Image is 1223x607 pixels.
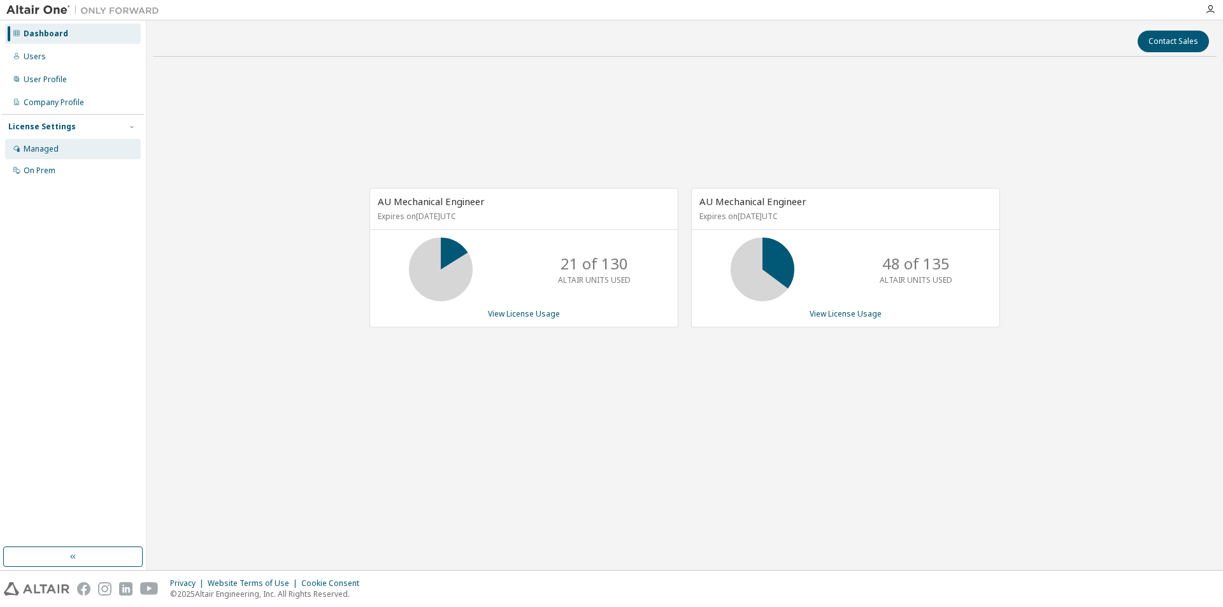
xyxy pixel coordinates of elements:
img: facebook.svg [77,582,90,596]
p: ALTAIR UNITS USED [558,275,631,285]
a: View License Usage [810,308,882,319]
div: Dashboard [24,29,68,39]
div: Privacy [170,578,208,589]
span: AU Mechanical Engineer [699,195,806,208]
img: youtube.svg [140,582,159,596]
img: Altair One [6,4,166,17]
div: Website Terms of Use [208,578,301,589]
div: User Profile [24,75,67,85]
a: View License Usage [488,308,560,319]
div: Managed [24,144,59,154]
img: instagram.svg [98,582,111,596]
p: © 2025 Altair Engineering, Inc. All Rights Reserved. [170,589,367,599]
button: Contact Sales [1138,31,1209,52]
img: linkedin.svg [119,582,132,596]
div: License Settings [8,122,76,132]
span: AU Mechanical Engineer [378,195,485,208]
p: Expires on [DATE] UTC [699,211,989,222]
p: Expires on [DATE] UTC [378,211,667,222]
div: Company Profile [24,97,84,108]
p: 21 of 130 [561,253,628,275]
p: 48 of 135 [882,253,950,275]
img: altair_logo.svg [4,582,69,596]
div: Users [24,52,46,62]
div: Cookie Consent [301,578,367,589]
div: On Prem [24,166,55,176]
p: ALTAIR UNITS USED [880,275,952,285]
